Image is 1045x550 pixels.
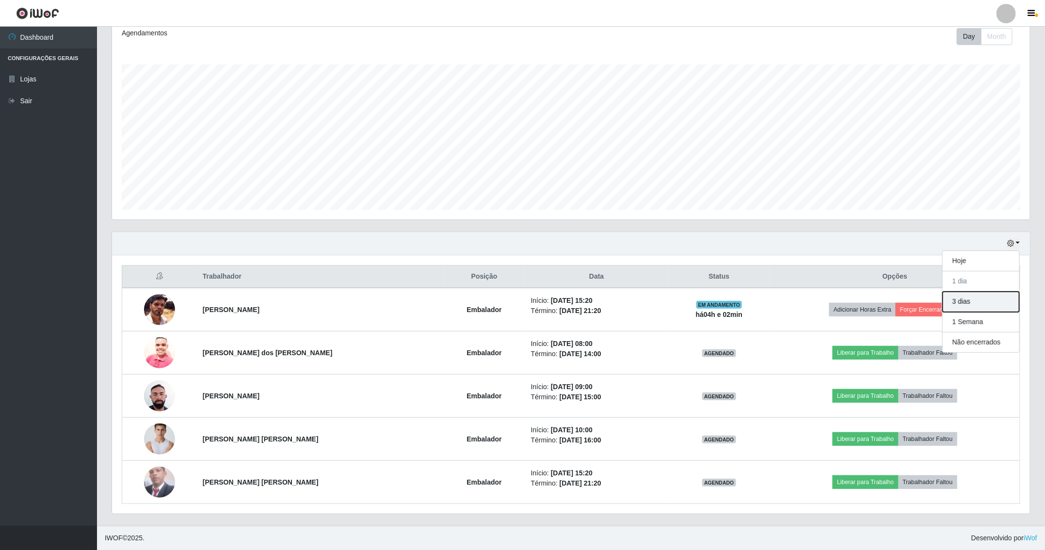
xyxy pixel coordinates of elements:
button: Adicionar Horas Extra [829,303,896,316]
th: Opções [770,266,1020,288]
button: 3 dias [943,292,1019,312]
strong: Embalador [466,478,501,486]
button: Trabalhador Faltou [899,475,957,489]
li: Término: [531,435,662,445]
button: Liberar para Trabalho [833,389,898,403]
strong: [PERSON_NAME] [PERSON_NAME] [203,478,319,486]
span: EM ANDAMENTO [696,301,742,309]
span: © 2025 . [105,533,145,543]
li: Início: [531,296,662,306]
li: Início: [531,382,662,392]
button: Liberar para Trabalho [833,346,898,360]
span: AGENDADO [702,393,736,400]
button: Hoje [943,251,1019,271]
strong: [PERSON_NAME] [203,392,259,400]
span: AGENDADO [702,436,736,443]
button: Day [957,28,981,45]
button: Trabalhador Faltou [899,346,957,360]
div: First group [957,28,1013,45]
li: Início: [531,425,662,435]
button: Forçar Encerramento [896,303,961,316]
th: Data [525,266,668,288]
button: Liberar para Trabalho [833,475,898,489]
time: [DATE] 15:20 [551,469,593,477]
button: Trabalhador Faltou [899,432,957,446]
strong: [PERSON_NAME] [203,306,259,314]
li: Término: [531,478,662,488]
button: Liberar para Trabalho [833,432,898,446]
span: Desenvolvido por [971,533,1037,543]
time: [DATE] 10:00 [551,426,593,434]
img: CoreUI Logo [16,7,59,19]
strong: Embalador [466,349,501,357]
li: Início: [531,339,662,349]
time: [DATE] 21:20 [560,307,601,314]
time: [DATE] 08:00 [551,340,593,347]
time: [DATE] 09:00 [551,383,593,391]
a: iWof [1024,534,1037,542]
th: Status [668,266,770,288]
time: [DATE] 14:00 [560,350,601,358]
span: AGENDADO [702,349,736,357]
time: [DATE] 15:00 [560,393,601,401]
strong: [PERSON_NAME] dos [PERSON_NAME] [203,349,333,357]
button: Não encerrados [943,332,1019,352]
strong: há 04 h e 02 min [696,311,743,318]
strong: Embalador [466,435,501,443]
li: Término: [531,349,662,359]
img: 1749143853518.jpeg [144,416,175,462]
img: 1712425496230.jpeg [144,375,175,416]
th: Trabalhador [197,266,444,288]
strong: [PERSON_NAME] [PERSON_NAME] [203,435,319,443]
button: Month [981,28,1013,45]
li: Início: [531,468,662,478]
time: [DATE] 21:20 [560,479,601,487]
img: 1740078176473.jpeg [144,465,175,499]
th: Posição [444,266,525,288]
span: IWOF [105,534,123,542]
div: Toolbar with button groups [957,28,1020,45]
button: 1 dia [943,271,1019,292]
img: 1744125761618.jpeg [144,332,175,374]
li: Término: [531,306,662,316]
img: 1734717801679.jpeg [144,294,175,325]
time: [DATE] 15:20 [551,297,593,304]
button: Trabalhador Faltou [899,389,957,403]
strong: Embalador [466,306,501,314]
span: AGENDADO [702,479,736,487]
button: 1 Semana [943,312,1019,332]
div: Agendamentos [122,28,488,38]
time: [DATE] 16:00 [560,436,601,444]
li: Término: [531,392,662,402]
strong: Embalador [466,392,501,400]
